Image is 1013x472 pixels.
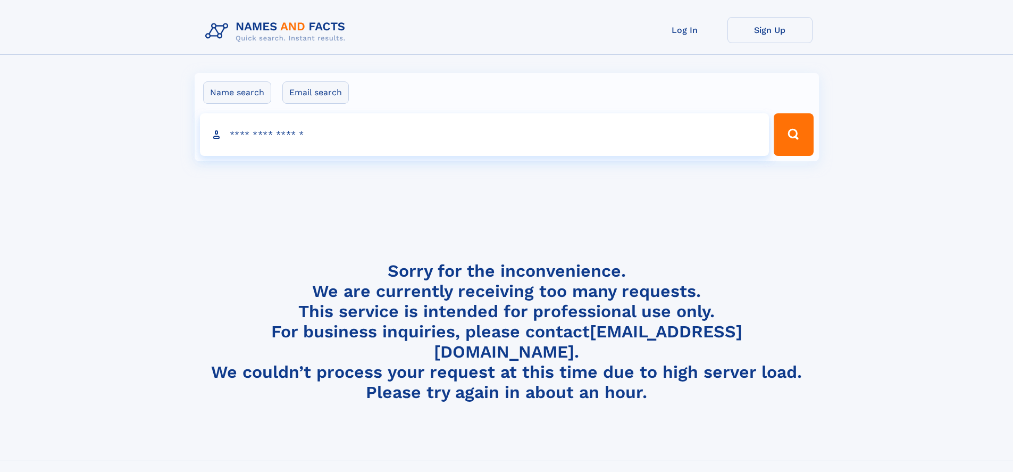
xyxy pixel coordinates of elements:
[201,17,354,46] img: Logo Names and Facts
[282,81,349,104] label: Email search
[727,17,813,43] a: Sign Up
[200,113,769,156] input: search input
[203,81,271,104] label: Name search
[642,17,727,43] a: Log In
[774,113,813,156] button: Search Button
[434,321,742,362] a: [EMAIL_ADDRESS][DOMAIN_NAME]
[201,261,813,403] h4: Sorry for the inconvenience. We are currently receiving too many requests. This service is intend...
